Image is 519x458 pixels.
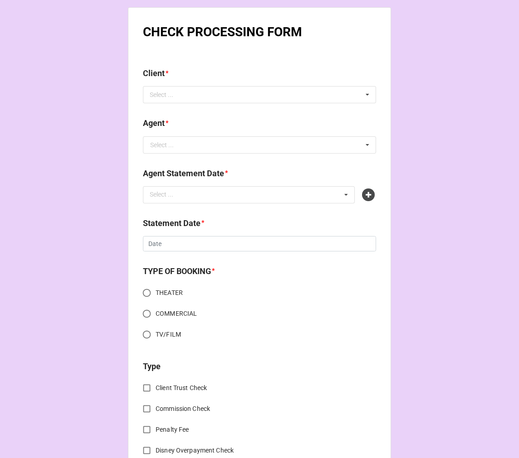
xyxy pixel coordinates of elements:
[143,167,224,180] label: Agent Statement Date
[156,330,181,339] span: TV/FILM
[147,189,186,200] div: Select ...
[150,142,174,148] div: Select ...
[156,309,197,318] span: COMMERCIAL
[143,236,376,251] input: Date
[156,404,210,414] span: Commission Check
[143,117,165,130] label: Agent
[156,446,234,455] span: Disney Overpayment Check
[143,360,161,373] label: Type
[143,265,211,278] label: TYPE OF BOOKING
[143,24,302,39] b: CHECK PROCESSING FORM
[143,217,201,230] label: Statement Date
[156,425,189,434] span: Penalty Fee
[147,90,186,100] div: Select ...
[156,288,183,298] span: THEATER
[143,67,165,80] label: Client
[156,383,207,393] span: Client Trust Check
